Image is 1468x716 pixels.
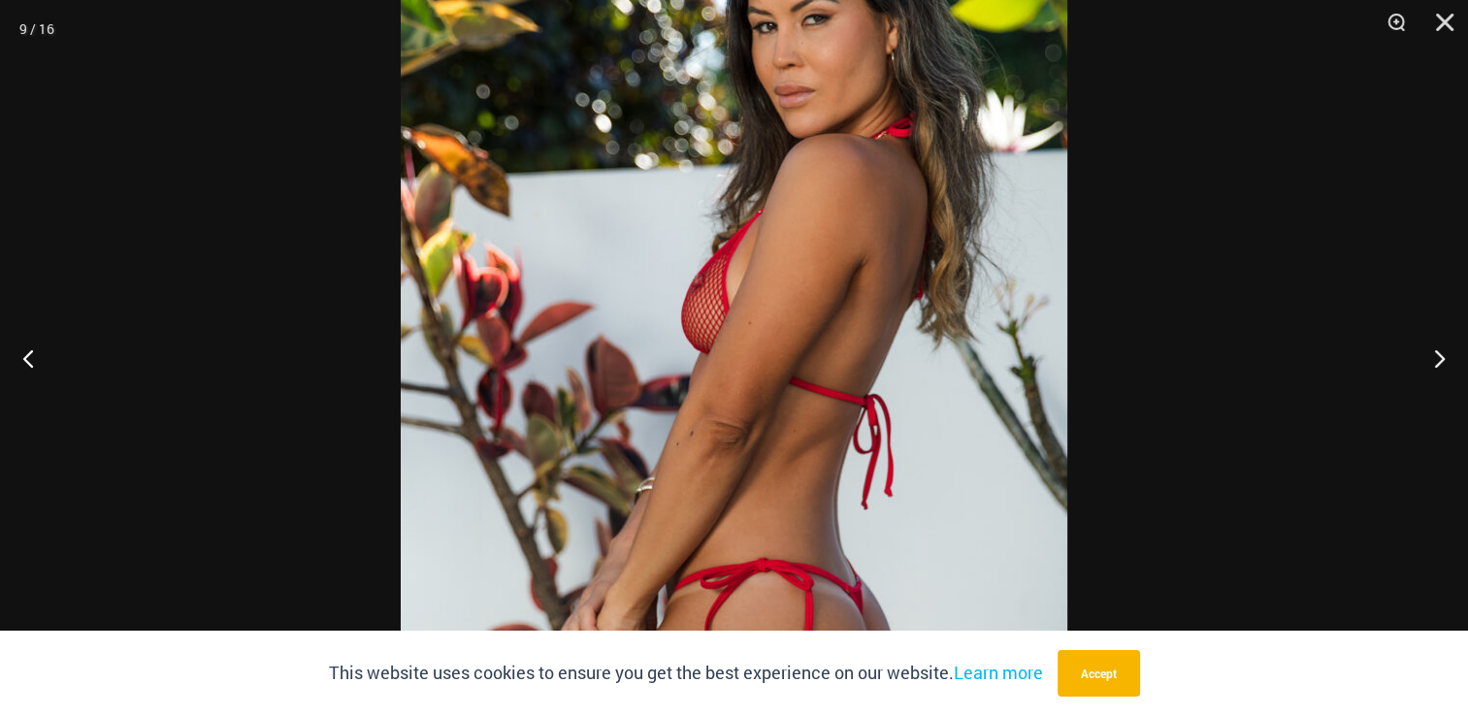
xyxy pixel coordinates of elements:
a: Learn more [954,661,1043,684]
div: 9 / 16 [19,15,54,44]
button: Accept [1058,650,1140,697]
p: This website uses cookies to ensure you get the best experience on our website. [329,659,1043,688]
button: Next [1395,309,1468,407]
